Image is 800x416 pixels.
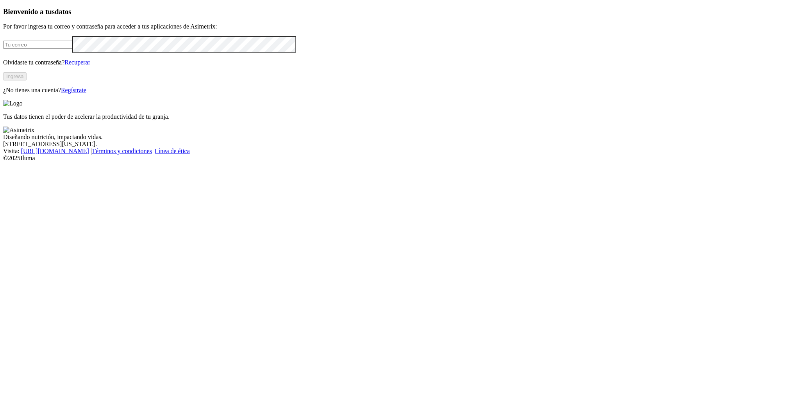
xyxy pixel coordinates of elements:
a: Recuperar [64,59,90,66]
a: Términos y condiciones [92,148,152,154]
div: [STREET_ADDRESS][US_STATE]. [3,141,797,148]
p: Por favor ingresa tu correo y contraseña para acceder a tus aplicaciones de Asimetrix: [3,23,797,30]
a: [URL][DOMAIN_NAME] [21,148,89,154]
h3: Bienvenido a tus [3,7,797,16]
img: Logo [3,100,23,107]
p: Tus datos tienen el poder de acelerar la productividad de tu granja. [3,113,797,120]
div: Visita : | | [3,148,797,155]
div: © 2025 Iluma [3,155,797,162]
p: ¿No tienes una cuenta? [3,87,797,94]
a: Línea de ética [155,148,190,154]
div: Diseñando nutrición, impactando vidas. [3,134,797,141]
span: datos [55,7,71,16]
a: Regístrate [61,87,86,93]
p: Olvidaste tu contraseña? [3,59,797,66]
input: Tu correo [3,41,72,49]
button: Ingresa [3,72,27,80]
img: Asimetrix [3,127,34,134]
